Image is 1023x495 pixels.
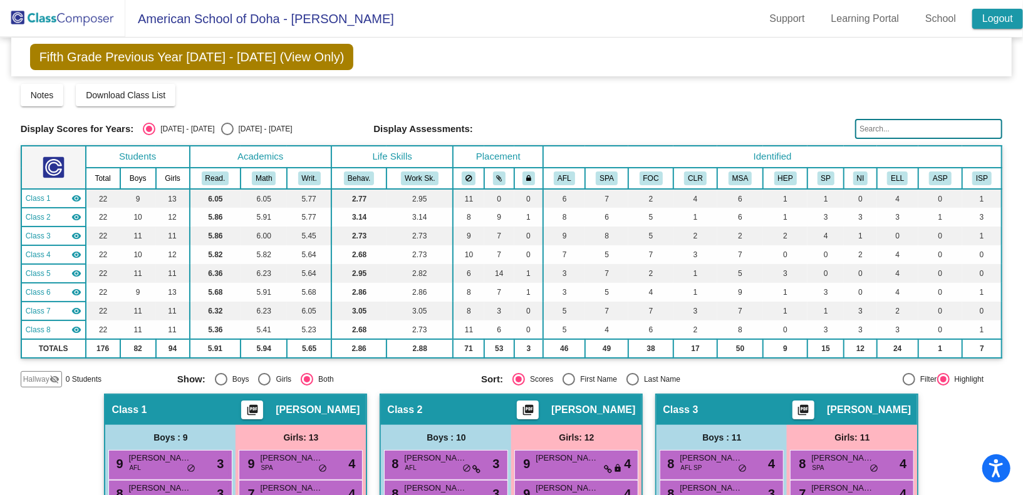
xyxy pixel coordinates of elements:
td: 5.41 [241,320,287,339]
td: 11 [453,189,484,208]
td: 3 [807,320,844,339]
td: 6.00 [241,227,287,245]
td: 0 [962,264,1002,283]
td: 0 [844,189,876,208]
td: 6.05 [190,189,241,208]
span: Class 5 [26,268,51,279]
td: 7 [484,227,514,245]
td: 6.36 [190,264,241,283]
td: 50 [717,339,763,358]
button: CLR [684,171,707,185]
td: 4 [877,283,918,302]
td: 46 [543,339,585,358]
td: 6.23 [241,302,287,320]
td: 2.73 [331,227,387,245]
td: 4 [877,264,918,283]
td: 2 [628,264,673,283]
td: 12 [156,208,190,227]
td: 1 [763,283,807,302]
td: 5.77 [287,208,331,227]
td: 11 [156,320,190,339]
td: 6 [585,208,628,227]
td: 5.82 [241,245,287,264]
td: 2 [628,189,673,208]
td: 22 [86,283,120,302]
button: ISP [972,171,992,185]
td: 8 [585,227,628,245]
td: 2.86 [331,283,387,302]
td: 5.91 [190,339,241,358]
td: 2.88 [387,339,453,358]
td: 49 [585,339,628,358]
button: FOC [640,171,663,185]
td: TOTALS [21,339,86,358]
td: 1 [673,264,717,283]
td: 2.73 [387,245,453,264]
td: 2 [844,245,876,264]
td: 1 [962,227,1002,245]
td: 0 [514,189,543,208]
td: 7 [484,283,514,302]
mat-icon: visibility_off [49,374,60,384]
td: 3 [844,320,876,339]
td: 2 [673,320,717,339]
mat-radio-group: Select an option [143,123,292,135]
td: 8 [453,208,484,227]
td: 5.91 [241,208,287,227]
td: 1 [763,208,807,227]
td: 1 [673,208,717,227]
td: 11 [156,227,190,245]
td: 3.05 [387,302,453,320]
td: 1 [673,283,717,302]
td: 2.82 [387,264,453,283]
td: 2.77 [331,189,387,208]
button: Notes [21,84,64,106]
td: 3 [514,339,543,358]
span: Download Class List [86,90,165,100]
td: 3.14 [387,208,453,227]
td: 3 [844,208,876,227]
mat-icon: visibility [71,231,81,241]
th: Identified [543,146,1002,168]
td: 10 [453,245,484,264]
td: 13 [156,189,190,208]
td: 8 [717,320,763,339]
td: 9 [453,227,484,245]
button: Print Students Details [241,401,263,419]
div: Scores [525,374,553,385]
span: Class 1 [112,404,147,416]
td: 9 [717,283,763,302]
span: Class 6 [26,287,51,298]
td: 22 [86,227,120,245]
span: American School of Doha - [PERSON_NAME] [125,9,394,29]
td: 22 [86,302,120,320]
td: 7 [628,245,673,264]
td: 1 [962,320,1002,339]
td: 7 [717,302,763,320]
th: Accommodation Support Plan (ie visual, hearing impairment, anxiety) [918,168,962,189]
td: 5 [585,283,628,302]
button: ELL [887,171,908,185]
th: Placement [453,146,543,168]
th: Life Skills [331,146,453,168]
td: 0 [514,227,543,245]
td: 6.05 [241,189,287,208]
td: 5.65 [287,339,331,358]
td: 7 [585,302,628,320]
td: 2 [673,227,717,245]
td: Troy Redd - No Class Name [21,264,86,283]
span: Class 4 [26,249,51,260]
td: 1 [918,339,962,358]
td: 1 [844,227,876,245]
td: 6.32 [190,302,241,320]
td: 5.77 [287,189,331,208]
td: 3 [844,302,876,320]
td: 11 [120,302,156,320]
td: 3 [807,208,844,227]
td: 3 [673,302,717,320]
mat-icon: visibility [71,268,81,278]
td: 2 [877,302,918,320]
td: 4 [585,320,628,339]
td: 9 [120,189,156,208]
th: Modern Standard Arabic [717,168,763,189]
